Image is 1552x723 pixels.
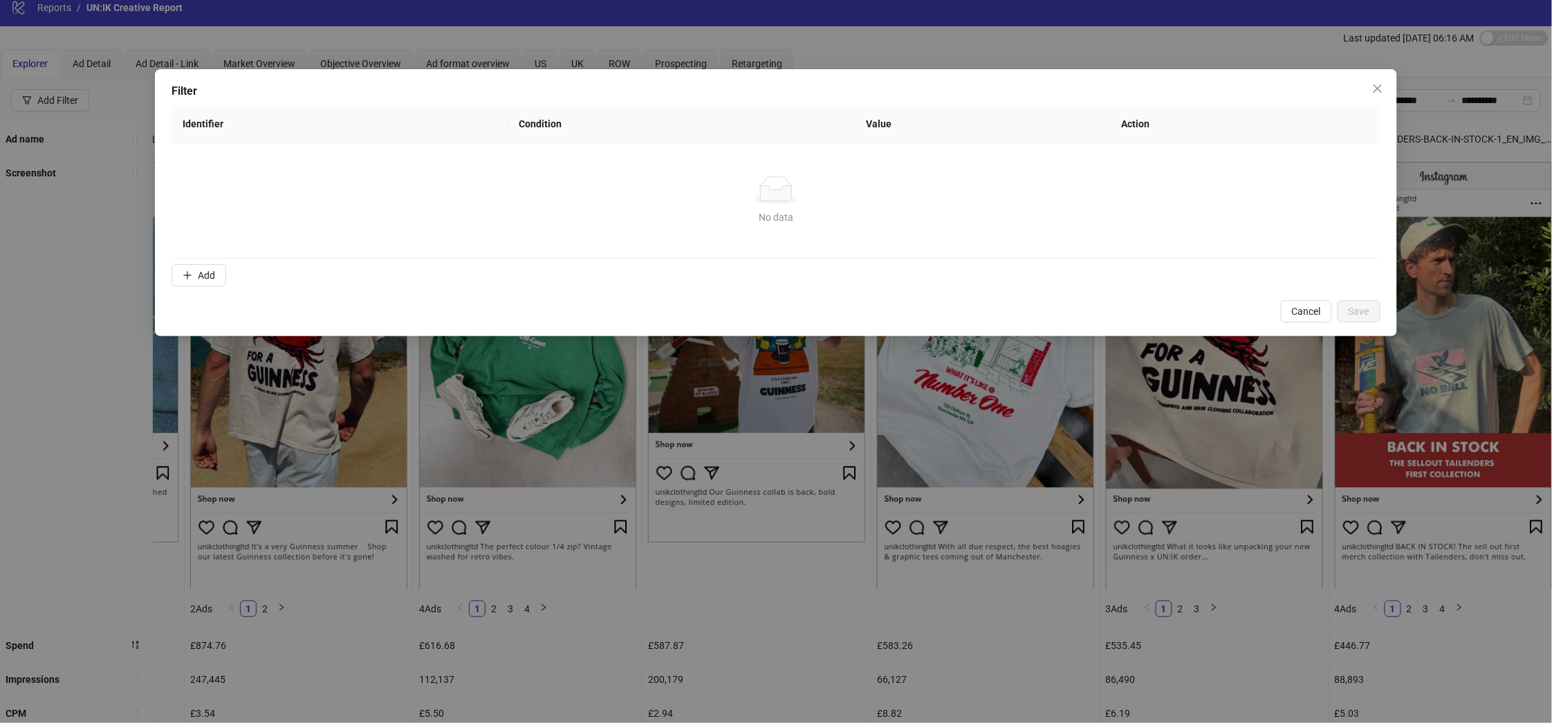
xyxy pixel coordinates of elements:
[172,105,508,143] th: Identifier
[1367,77,1389,100] button: Close
[1372,83,1383,94] span: close
[188,210,1363,225] div: No data
[172,264,226,286] button: Add
[1292,306,1321,317] span: Cancel
[1111,105,1380,143] th: Action
[1338,300,1380,322] button: Save
[183,271,192,280] span: plus
[508,105,856,143] th: Condition
[172,83,1380,100] div: Filter
[198,270,215,281] span: Add
[1281,300,1332,322] button: Cancel
[856,105,1111,143] th: Value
